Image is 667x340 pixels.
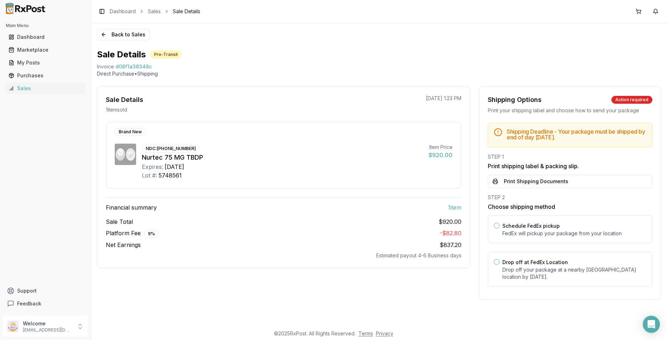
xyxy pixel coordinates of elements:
button: Support [3,284,88,297]
p: FedEx will pickup your package from your location [502,230,646,237]
div: STEP 1 [488,153,652,160]
button: My Posts [3,57,88,68]
div: NDC: [PHONE_NUMBER] [142,145,200,153]
div: Open Intercom Messenger [643,316,660,333]
span: $920.00 [439,217,461,226]
div: $920.00 [429,151,453,159]
a: Dashboard [6,31,85,43]
a: Sales [148,8,161,15]
div: 9 % [144,230,159,238]
a: Privacy [376,330,393,336]
h2: Main Menu [6,23,85,29]
button: Back to Sales [97,29,149,40]
div: Expires: [142,163,163,171]
div: Lot #: [142,171,157,180]
p: 1 item sold [106,106,127,113]
span: Sale Details [173,8,200,15]
span: 1 item [448,203,461,212]
span: Feedback [17,300,41,307]
a: Terms [358,330,373,336]
div: Nurtec 75 MG TBDP [142,153,423,163]
div: Marketplace [9,46,82,53]
div: Brand New [115,128,146,136]
div: 5748561 [159,171,182,180]
a: Sales [6,82,85,95]
p: Welcome [23,320,72,327]
div: Item Price [429,144,453,151]
button: Purchases [3,70,88,81]
div: Action required [611,96,652,104]
h5: Shipping Deadline - Your package must be shipped by end of day [DATE] . [507,129,646,140]
a: Dashboard [110,8,136,15]
span: Platform Fee [106,229,159,238]
span: - $82.80 [440,230,461,237]
p: [DATE] 1:23 PM [426,95,461,102]
div: [DATE] [165,163,184,171]
div: Shipping Options [488,95,542,105]
div: Sales [9,85,82,92]
div: STEP 2 [488,194,652,201]
div: Purchases [9,72,82,79]
span: Sale Total [106,217,133,226]
div: Estimated payout 4-6 Business days [106,252,461,259]
span: $837.20 [440,241,461,248]
h3: Choose shipping method [488,202,652,211]
button: Marketplace [3,44,88,56]
span: d08f1a38348c [115,63,152,70]
label: Schedule FedEx pickup [502,223,560,229]
a: Marketplace [6,43,85,56]
div: Invoice [97,63,114,70]
label: Drop off at FedEx Location [502,259,568,265]
p: Direct Purchase • Shipping [97,70,661,77]
img: Nurtec 75 MG TBDP [115,144,136,165]
p: Drop off your package at a nearby [GEOGRAPHIC_DATA] location by [DATE] . [502,266,646,280]
span: Net Earnings [106,241,141,249]
div: Print your shipping label and choose how to send your package [488,107,652,114]
span: Financial summary [106,203,157,212]
button: Feedback [3,297,88,310]
h3: Print shipping label & packing slip. [488,162,652,170]
img: User avatar [7,321,19,332]
button: Dashboard [3,31,88,43]
div: Sale Details [106,95,143,105]
img: RxPost Logo [3,3,48,14]
nav: breadcrumb [110,8,200,15]
button: Print Shipping Documents [488,175,652,188]
a: Purchases [6,69,85,82]
button: Sales [3,83,88,94]
h1: Sale Details [97,49,146,60]
div: Dashboard [9,34,82,41]
div: My Posts [9,59,82,66]
a: My Posts [6,56,85,69]
p: [EMAIL_ADDRESS][DOMAIN_NAME] [23,327,72,333]
div: Pre-Transit [150,51,182,58]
